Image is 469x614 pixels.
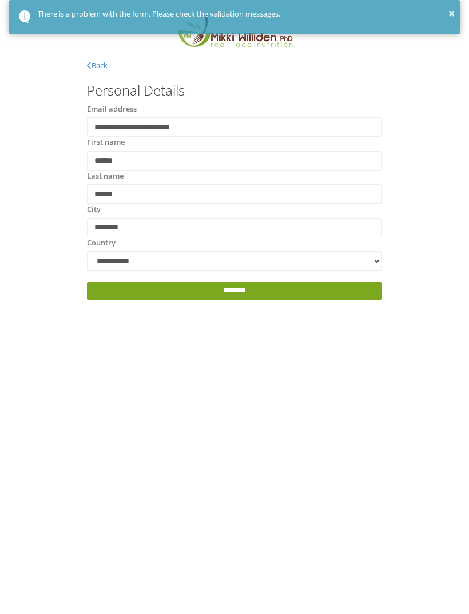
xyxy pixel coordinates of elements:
[87,204,101,215] label: City
[87,171,124,182] label: Last name
[448,5,455,22] button: ×
[87,237,116,249] label: Country
[87,83,383,98] h3: Personal Details
[38,9,451,20] div: There is a problem with the form. Please check the validation messages.
[87,60,108,70] a: Back
[87,137,125,148] label: First name
[87,104,137,115] label: Email address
